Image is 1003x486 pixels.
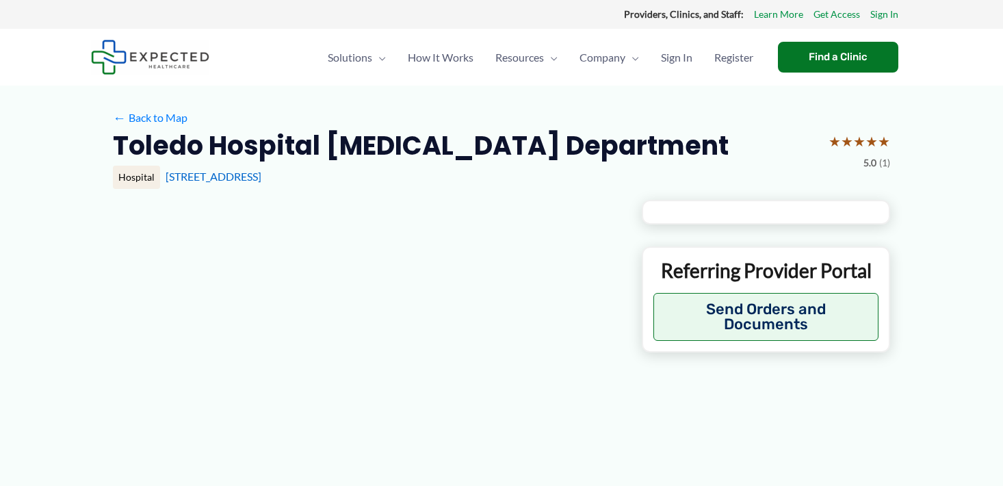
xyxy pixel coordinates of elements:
[778,42,898,73] a: Find a Clinic
[113,129,729,162] h2: Toledo Hospital [MEDICAL_DATA] Department
[870,5,898,23] a: Sign In
[863,154,876,172] span: 5.0
[113,111,126,124] span: ←
[579,34,625,81] span: Company
[754,5,803,23] a: Learn More
[91,40,209,75] img: Expected Healthcare Logo - side, dark font, small
[653,293,878,341] button: Send Orders and Documents
[408,34,473,81] span: How It Works
[878,129,890,154] span: ★
[879,154,890,172] span: (1)
[661,34,692,81] span: Sign In
[484,34,569,81] a: ResourcesMenu Toggle
[813,5,860,23] a: Get Access
[653,258,878,283] p: Referring Provider Portal
[495,34,544,81] span: Resources
[372,34,386,81] span: Menu Toggle
[113,166,160,189] div: Hospital
[544,34,558,81] span: Menu Toggle
[328,34,372,81] span: Solutions
[703,34,764,81] a: Register
[397,34,484,81] a: How It Works
[625,34,639,81] span: Menu Toggle
[113,107,187,128] a: ←Back to Map
[829,129,841,154] span: ★
[317,34,764,81] nav: Primary Site Navigation
[317,34,397,81] a: SolutionsMenu Toggle
[841,129,853,154] span: ★
[569,34,650,81] a: CompanyMenu Toggle
[624,8,744,20] strong: Providers, Clinics, and Staff:
[650,34,703,81] a: Sign In
[714,34,753,81] span: Register
[853,129,865,154] span: ★
[865,129,878,154] span: ★
[166,170,261,183] a: [STREET_ADDRESS]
